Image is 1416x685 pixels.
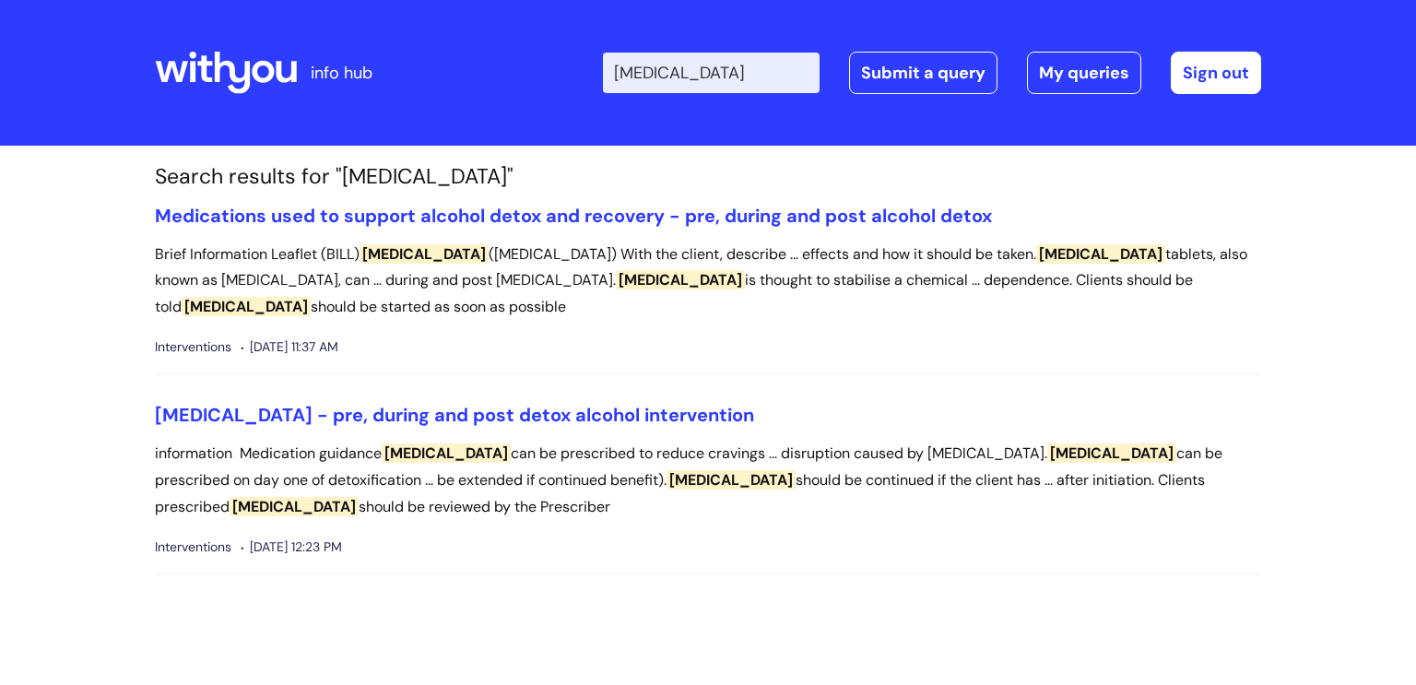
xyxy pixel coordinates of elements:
[155,242,1261,321] p: Brief Information Leaflet (BILL) ([MEDICAL_DATA]) With the client, describe ... effects and how i...
[667,470,796,490] span: [MEDICAL_DATA]
[311,58,372,88] p: info hub
[155,336,231,359] span: Interventions
[155,536,231,559] span: Interventions
[616,270,745,289] span: [MEDICAL_DATA]
[155,164,1261,190] h1: Search results for "[MEDICAL_DATA]"
[1036,244,1165,264] span: [MEDICAL_DATA]
[155,441,1261,520] p: information Medication guidance can be prescribed to reduce cravings ... disruption caused by [ME...
[849,52,997,94] a: Submit a query
[155,403,754,427] a: [MEDICAL_DATA] - pre, during and post detox alcohol intervention
[360,244,489,264] span: [MEDICAL_DATA]
[1027,52,1141,94] a: My queries
[1047,443,1176,463] span: [MEDICAL_DATA]
[241,536,342,559] span: [DATE] 12:23 PM
[241,336,338,359] span: [DATE] 11:37 AM
[603,53,820,93] input: Search
[182,297,311,316] span: [MEDICAL_DATA]
[603,52,1261,94] div: | -
[230,497,359,516] span: [MEDICAL_DATA]
[382,443,511,463] span: [MEDICAL_DATA]
[155,204,992,228] a: Medications used to support alcohol detox and recovery - pre, during and post alcohol detox
[1171,52,1261,94] a: Sign out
